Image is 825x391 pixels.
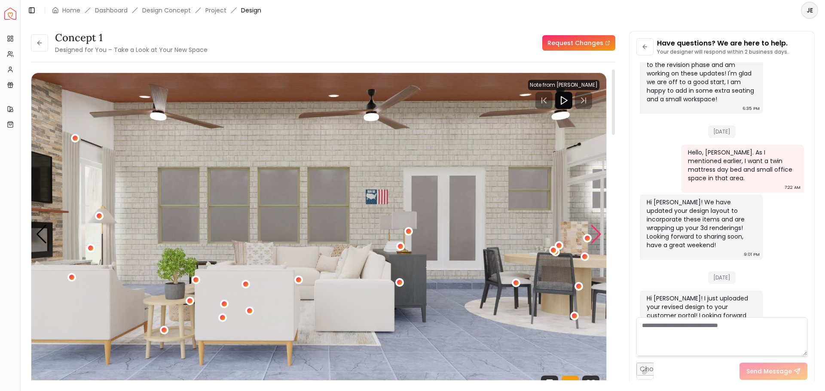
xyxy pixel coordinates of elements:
div: Hi [PERSON_NAME]! We have updated your design layout to incorporate these items and are wrapping ... [647,198,755,249]
span: [DATE] [708,271,736,284]
div: Hello, [PERSON_NAME]. As I mentioned earlier, I want a twin mattress day bed and small office spa... [688,148,796,182]
a: Spacejoy [4,8,16,20]
small: Designed for You – Take a Look at Your New Space [55,45,208,54]
a: Request Changes [542,35,615,51]
a: Home [62,6,80,15]
a: Project [205,6,226,15]
span: Design [241,6,261,15]
h3: concept 1 [55,31,208,45]
img: Spacejoy Logo [4,8,16,20]
a: Dashboard [95,6,128,15]
div: Hi [PERSON_NAME]! [PERSON_NAME] here! I have submitted your project to the revision phase and am ... [647,43,755,103]
div: Note from [PERSON_NAME] [528,80,599,90]
p: Your designer will respond within 2 business days. [657,48,788,55]
li: Design Concept [142,6,191,15]
div: 7:22 AM [785,183,801,192]
span: [DATE] [708,125,736,138]
div: Previous slide [36,225,47,244]
span: JE [802,3,817,18]
p: Have questions? We are here to help. [657,38,788,48]
div: Hi [PERSON_NAME]! I just uploaded your revised design to your customer portal! Looking forward to... [647,294,755,328]
div: Next slide [590,225,602,244]
svg: Play [559,95,569,106]
nav: breadcrumb [52,6,261,15]
div: 9:01 PM [744,250,760,259]
button: JE [801,2,818,19]
div: 6:35 PM [742,104,760,113]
